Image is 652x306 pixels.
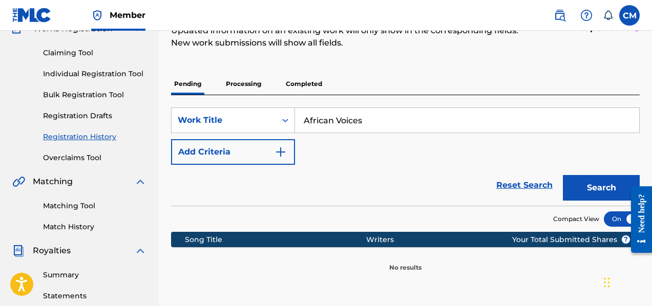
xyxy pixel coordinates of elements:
a: Public Search [550,5,570,26]
a: Overclaims Tool [43,152,146,163]
form: Search Form [171,107,640,206]
div: Song Title [185,234,366,245]
img: search [554,9,566,21]
a: Match History [43,222,146,232]
img: 9d2ae6d4665cec9f34b9.svg [275,146,287,158]
span: Your Total Submitted Shares [512,234,630,245]
img: MLC Logo [12,8,52,23]
iframe: Chat Widget [601,257,652,306]
p: Completed [283,73,325,95]
span: Matching [33,176,73,188]
a: Summary [43,270,146,280]
a: Matching Tool [43,201,146,211]
a: Claiming Tool [43,48,146,58]
div: Writers [366,234,544,245]
span: Royalties [33,245,71,257]
img: Matching [12,176,25,188]
div: Notifications [603,10,613,20]
div: User Menu [619,5,640,26]
button: Add Criteria [171,139,295,165]
img: expand [134,245,146,257]
img: help [580,9,593,21]
div: Arrastar [604,267,610,298]
a: Registration History [43,132,146,142]
img: Royalties [12,245,25,257]
img: Top Rightsholder [91,9,103,21]
p: Processing [223,73,264,95]
div: Widget de chat [601,257,652,306]
a: Reset Search [491,174,558,196]
p: Updated information on an existing work will only show in the corresponding fields. New work subm... [171,25,532,49]
a: Statements [43,291,146,301]
div: Help [576,5,597,26]
div: Work Title [178,114,270,126]
iframe: Resource Center [623,179,652,261]
img: expand [134,176,146,188]
p: No results [389,251,422,272]
span: ? [622,235,630,244]
a: Individual Registration Tool [43,69,146,79]
a: Bulk Registration Tool [43,90,146,100]
span: Compact View [553,214,599,224]
span: Member [110,9,145,21]
button: Search [563,175,640,201]
p: Pending [171,73,204,95]
a: Registration Drafts [43,111,146,121]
